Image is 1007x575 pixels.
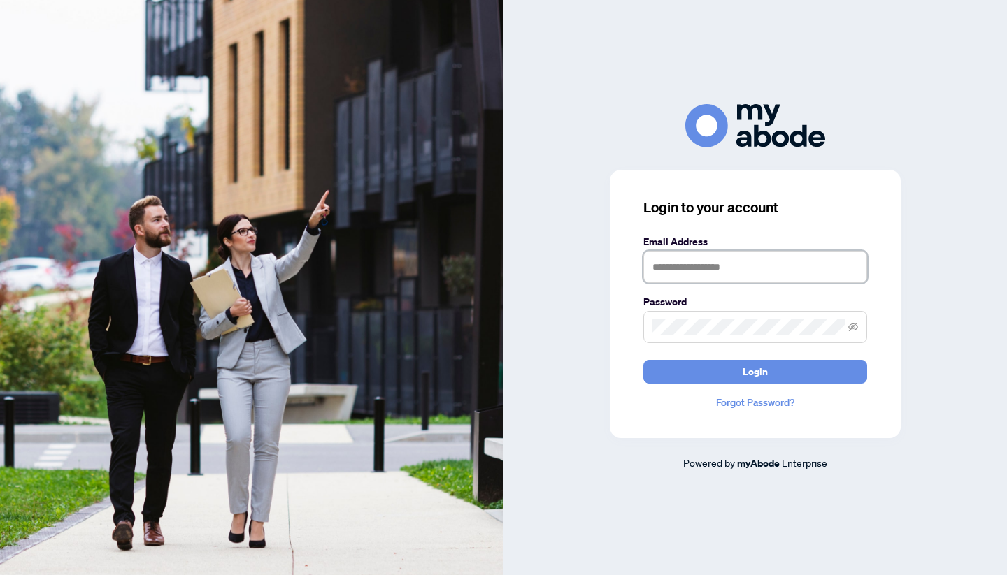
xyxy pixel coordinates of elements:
span: Powered by [683,456,735,469]
a: myAbode [737,456,780,471]
img: ma-logo [685,104,825,147]
label: Email Address [643,234,867,249]
button: Login [643,360,867,384]
h3: Login to your account [643,198,867,217]
a: Forgot Password? [643,395,867,410]
label: Password [643,294,867,310]
span: eye-invisible [848,322,858,332]
span: Login [743,361,768,383]
span: Enterprise [782,456,827,469]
